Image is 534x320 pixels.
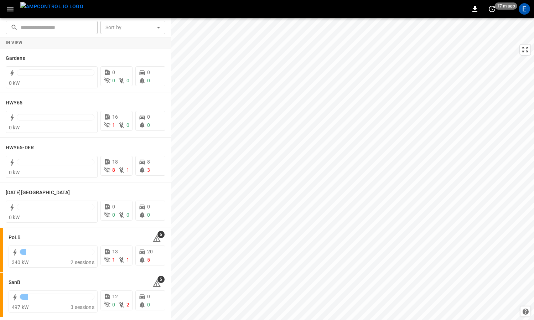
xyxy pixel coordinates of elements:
span: 16 [112,114,118,120]
span: 0 [126,122,129,128]
span: 0 [126,212,129,218]
span: 1 [112,257,115,263]
span: 0 [147,114,150,120]
span: 5 [147,257,150,263]
canvas: Map [171,18,534,320]
span: 0 [147,122,150,128]
h6: Karma Center [6,189,70,197]
div: profile-icon [519,3,530,15]
span: 0 [147,302,150,308]
h6: PoLB [9,234,21,242]
span: 2 [126,302,129,308]
span: 1 [112,122,115,128]
span: 5 [157,276,165,283]
span: 17 m ago [495,2,517,10]
span: 6 [157,231,165,238]
span: 3 sessions [71,304,94,310]
span: 0 [147,212,150,218]
span: 8 [112,167,115,173]
span: 0 kW [9,125,20,130]
span: 0 [112,69,115,75]
span: 13 [112,249,118,254]
span: 0 kW [9,170,20,175]
span: 20 [147,249,153,254]
span: 0 kW [9,80,20,86]
h6: Gardena [6,55,26,62]
span: 1 [126,257,129,263]
span: 12 [112,294,118,299]
span: 0 [112,78,115,83]
span: 0 [147,69,150,75]
strong: In View [6,40,23,45]
img: ampcontrol.io logo [20,2,83,11]
span: 497 kW [12,304,28,310]
span: 0 kW [9,215,20,220]
span: 8 [147,159,150,165]
span: 0 [112,302,115,308]
span: 0 [147,78,150,83]
h6: SanB [9,279,20,287]
span: 0 [112,212,115,218]
span: 0 [147,204,150,210]
span: 0 [126,78,129,83]
span: 1 [126,167,129,173]
span: 0 [147,294,150,299]
h6: HWY65-DER [6,144,34,152]
span: 0 [112,204,115,210]
h6: HWY65 [6,99,23,107]
span: 18 [112,159,118,165]
span: 340 kW [12,259,28,265]
span: 2 sessions [71,259,94,265]
button: set refresh interval [486,3,498,15]
span: 3 [147,167,150,173]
